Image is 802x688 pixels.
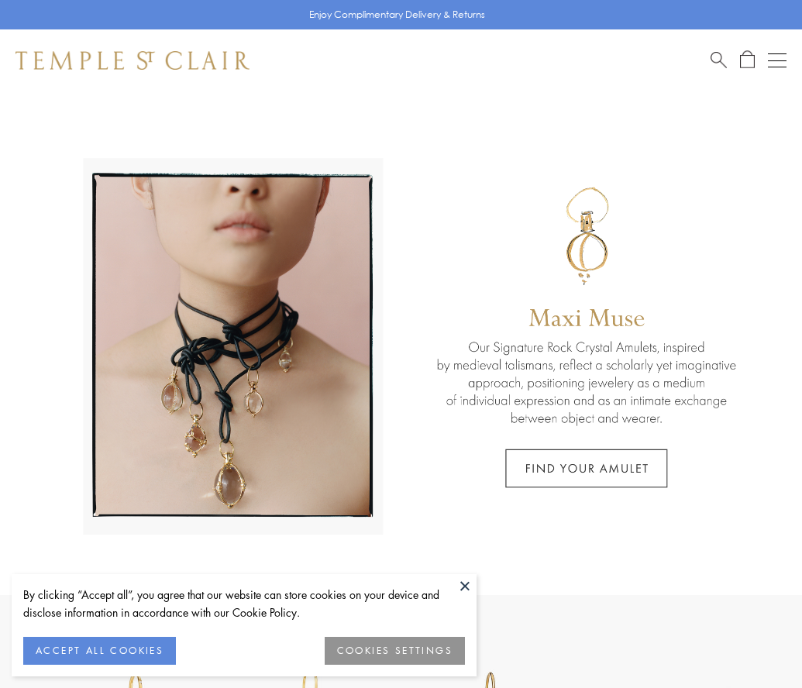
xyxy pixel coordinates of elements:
button: COOKIES SETTINGS [325,637,465,665]
button: ACCEPT ALL COOKIES [23,637,176,665]
button: Open navigation [768,51,787,70]
div: By clicking “Accept all”, you agree that our website can store cookies on your device and disclos... [23,586,465,621]
p: Enjoy Complimentary Delivery & Returns [309,7,485,22]
a: Open Shopping Bag [740,50,755,70]
img: Temple St. Clair [15,51,250,70]
a: Search [711,50,727,70]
